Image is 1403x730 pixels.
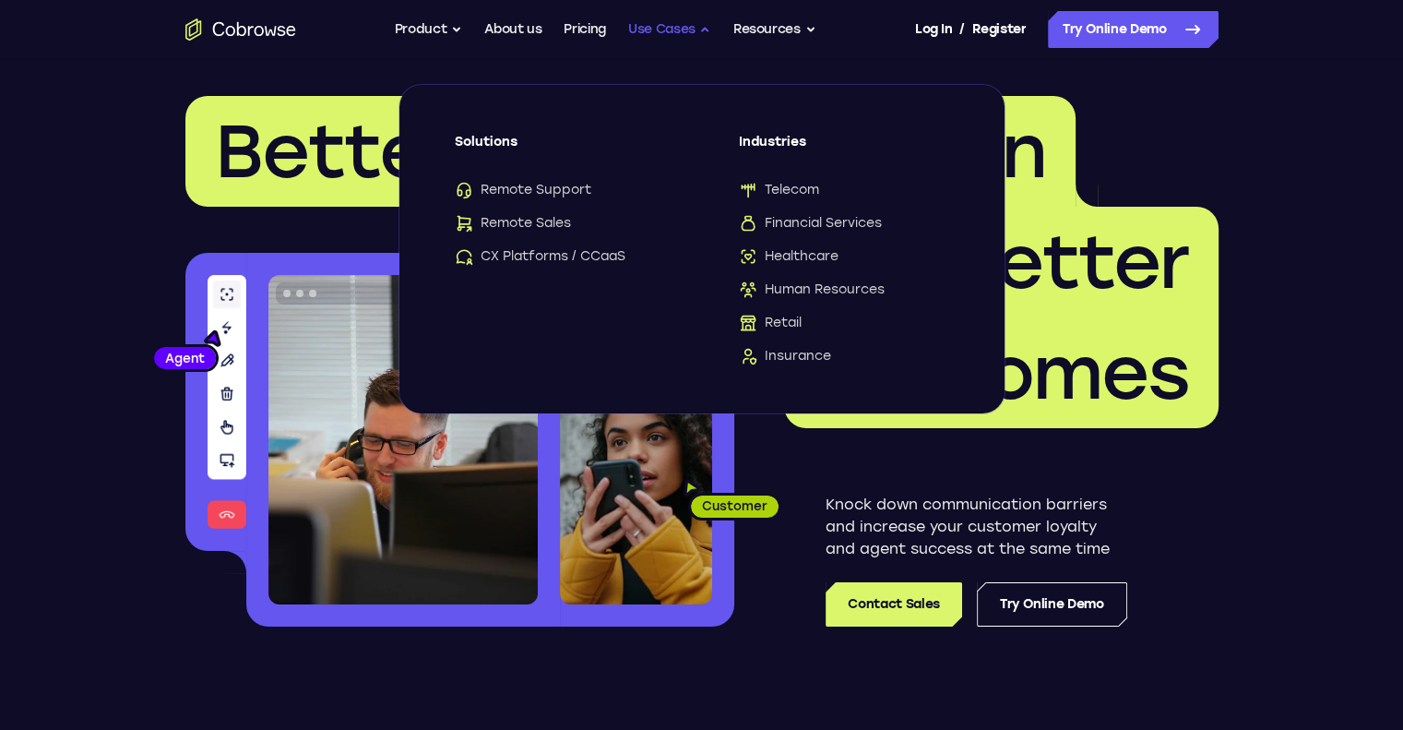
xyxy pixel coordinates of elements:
a: InsuranceInsurance [739,347,949,365]
a: Register [972,11,1026,48]
button: Use Cases [628,11,711,48]
span: Remote Sales [455,214,571,233]
a: Try Online Demo [977,582,1127,627]
a: RetailRetail [739,314,949,332]
a: HealthcareHealthcare [739,247,949,266]
img: Healthcare [739,247,757,266]
img: A customer holding their phone [560,386,712,604]
button: Product [395,11,463,48]
span: Better communication [215,107,1046,196]
a: Try Online Demo [1048,11,1219,48]
img: CX Platforms / CCaaS [455,247,473,266]
img: Human Resources [739,281,757,299]
span: Industries [739,133,949,166]
a: TelecomTelecom [739,181,949,199]
span: Human Resources [739,281,885,299]
img: Telecom [739,181,757,199]
a: Human ResourcesHuman Resources [739,281,949,299]
span: CX Platforms / CCaaS [455,247,625,266]
p: Knock down communication barriers and increase your customer loyalty and agent success at the sam... [826,494,1127,560]
img: Financial Services [739,214,757,233]
a: Financial ServicesFinancial Services [739,214,949,233]
span: Financial Services [739,214,882,233]
a: Remote SalesRemote Sales [455,214,665,233]
a: About us [484,11,541,48]
a: Contact Sales [826,582,961,627]
span: Solutions [455,133,665,166]
a: CX Platforms / CCaaSCX Platforms / CCaaS [455,247,665,266]
span: Healthcare [739,247,838,266]
button: Resources [733,11,816,48]
a: Pricing [564,11,606,48]
img: Remote Sales [455,214,473,233]
img: A customer support agent talking on the phone [268,275,538,604]
span: / [959,18,965,41]
span: Insurance [739,347,831,365]
img: Remote Support [455,181,473,199]
a: Remote SupportRemote Support [455,181,665,199]
a: Go to the home page [185,18,296,41]
span: Retail [739,314,802,332]
img: Retail [739,314,757,332]
span: Remote Support [455,181,591,199]
a: Log In [915,11,952,48]
img: Insurance [739,347,757,365]
span: Telecom [739,181,819,199]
